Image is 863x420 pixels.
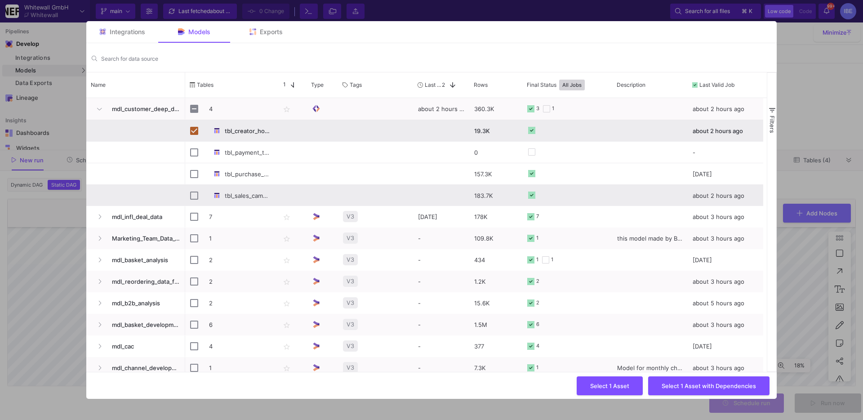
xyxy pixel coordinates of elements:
span: V3 [347,335,354,357]
span: Type [311,81,324,88]
div: Press SPACE to select this row. [86,357,185,379]
span: mdl_cac [107,336,180,357]
p: 6 [209,314,270,335]
img: UI Model [311,341,321,351]
span: Last Used [425,81,442,88]
div: [DATE] [688,249,763,271]
span: Rows [474,81,488,88]
div: Press SPACE to select this row. [86,228,185,249]
span: V3 [347,357,354,378]
div: Press SPACE to select this row. [86,206,185,228]
span: mdl_basket_development [107,314,180,335]
div: - [413,228,469,249]
span: Integrations [110,28,145,36]
div: 109.8K [469,228,522,249]
div: 1 [552,98,554,119]
img: SQL Model [311,104,321,113]
p: 1 [209,357,270,379]
img: UI Model [311,212,321,221]
div: 19.3K [469,120,522,141]
div: 178K [469,206,522,228]
div: - [413,292,469,314]
div: Press SPACE to select this row. [86,271,185,292]
button: All Jobs [559,80,585,90]
img: UI Model [311,233,321,243]
div: 2 [536,271,539,292]
div: about 3 hours ago [688,206,763,228]
img: Integration type child icon [214,170,220,177]
div: 1.5M [469,314,522,335]
div: about 3 hours ago [688,314,763,335]
div: - [413,357,469,379]
div: Final Status [527,75,600,95]
div: 4 [536,335,539,357]
span: mdl_basket_analysis [107,250,180,271]
div: 1 [536,249,538,270]
span: mdl_b2b_analysis [107,293,180,314]
div: 6 [536,314,539,335]
span: V3 [347,314,354,335]
span: V3 [347,228,354,249]
img: UI Model [311,298,321,308]
img: Integration type child icon [214,149,220,156]
div: about 2 hours ago [688,120,763,141]
span: Marketing_Team_Data_Overview_Optimisation [107,228,180,249]
img: Integration type child icon [214,127,220,134]
p: 2 [209,293,270,314]
div: Press SPACE to select this row. [185,184,763,206]
div: tbl_creator_house [209,121,270,142]
div: tbl_payment_type [209,142,270,163]
span: 1 [280,81,286,89]
p: 7 [209,206,270,228]
span: Last Valid Job [699,81,734,88]
img: UI Model [311,277,321,286]
input: Search for name, tables, ... [101,55,771,62]
div: 7 [536,206,539,227]
div: Press SPACE to select this row. [86,184,185,206]
span: Models [188,28,210,36]
div: Model for monthly channel meeting --> B2B, AMZ, SHOP [612,357,688,379]
img: UI Model [311,255,321,264]
div: Press SPACE to select this row. [185,357,763,379]
button: Integration type child icon [209,185,225,206]
div: Press SPACE to deselect this row. [185,120,763,141]
div: - [413,271,469,292]
div: Press SPACE to select this row. [86,98,185,120]
span: mdl_channel_development [107,357,180,379]
div: 0 [469,142,522,163]
div: 377 [469,335,522,357]
div: tbl_sales_campaing_comparing [209,185,270,206]
button: Integration type child icon [209,121,225,142]
div: 1 [536,357,538,378]
div: 1 [536,228,538,249]
div: this model made by Burcu to optimize the Marketing Team Data Overview page [URL][DOMAIN_NAME] [612,228,688,249]
div: 15.6K [469,292,522,314]
span: V3 [347,271,354,292]
div: Press SPACE to select this row. [185,141,763,163]
span: Tables [197,81,214,88]
div: - [413,249,469,271]
p: 1 [209,228,270,249]
div: Press SPACE to select this row. [86,335,185,357]
div: Press SPACE to select this row. [185,335,763,357]
span: Select 1 Asset [590,382,629,389]
div: 157.3K [469,163,522,184]
span: Exports [260,28,283,36]
div: about 3 hours ago [688,271,763,292]
div: about 3 hours ago [688,228,763,249]
div: 183.7K [469,185,522,206]
p: 2 [209,271,270,292]
span: Name [91,81,106,88]
div: [DATE] [688,163,763,184]
div: about 2 hours ago [688,98,763,120]
span: Description [617,81,645,88]
div: about 2 hours ago [688,185,763,206]
div: Press SPACE to select this row. [86,292,185,314]
div: 7.3K [469,357,522,379]
div: 360.3K [469,98,522,120]
div: [DATE] [413,206,469,228]
span: mdl_infl_deal_data [107,206,180,228]
div: Press SPACE to deselect this row. [86,120,185,141]
div: 2 [536,292,539,313]
div: Press SPACE to select this row. [185,249,763,271]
